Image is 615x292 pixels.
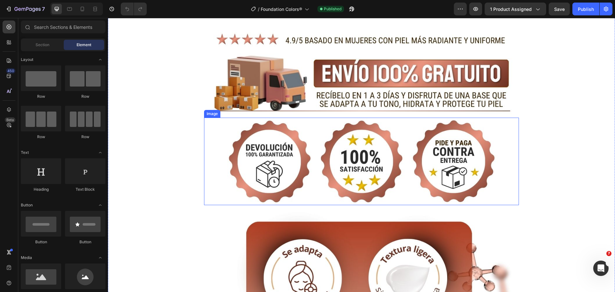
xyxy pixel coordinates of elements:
[324,6,341,12] span: Published
[549,3,570,15] button: Save
[6,68,15,73] div: 450
[95,253,105,263] span: Toggle open
[108,18,615,292] iframe: Design area
[21,134,61,140] div: Row
[121,3,147,15] div: Undo/Redo
[95,54,105,65] span: Toggle open
[21,255,32,261] span: Media
[572,3,599,15] button: Publish
[485,3,546,15] button: 1 product assigned
[5,117,15,122] div: Beta
[65,134,105,140] div: Row
[554,6,565,12] span: Save
[95,147,105,158] span: Toggle open
[21,202,33,208] span: Button
[3,3,48,15] button: 7
[21,21,105,33] input: Search Sections & Elements
[21,94,61,99] div: Row
[606,251,611,256] span: 7
[261,6,302,13] span: Foundation Colors®
[36,42,49,48] span: Section
[578,6,594,13] div: Publish
[258,6,259,13] span: /
[95,200,105,210] span: Toggle open
[21,239,61,245] div: Button
[42,5,45,13] p: 7
[65,187,105,192] div: Text Block
[65,94,105,99] div: Row
[593,261,609,276] iframe: Intercom live chat
[21,57,33,63] span: Layout
[21,187,61,192] div: Heading
[21,150,29,155] span: Text
[77,42,91,48] span: Element
[490,6,532,13] span: 1 product assigned
[65,239,105,245] div: Button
